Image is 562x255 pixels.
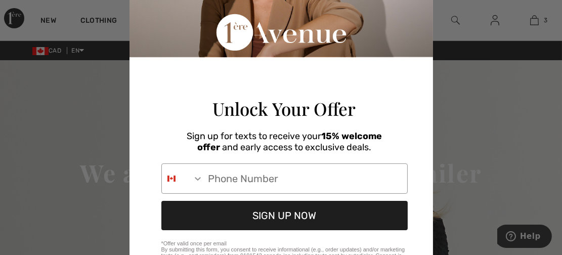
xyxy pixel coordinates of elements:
button: Search Countries [162,164,203,193]
span: Help [23,7,44,16]
span: Sign up for texts to receive your [187,131,321,142]
input: Phone Number [203,164,407,193]
img: Canada [167,175,176,183]
button: SIGN UP NOW [161,201,408,230]
span: Unlock Your Offer [213,97,356,120]
span: 15% welcome offer [197,131,382,153]
span: and early access to exclusive deals. [222,142,371,153]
